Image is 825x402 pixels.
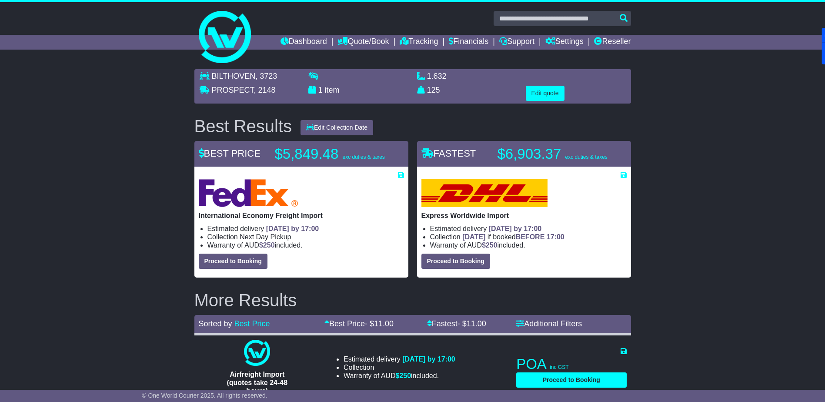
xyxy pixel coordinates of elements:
[499,35,534,50] a: Support
[547,233,564,241] span: 17:00
[427,72,447,80] span: 1.632
[212,72,256,80] span: BILTHOVEN
[255,72,277,80] span: , 3723
[565,154,607,160] span: exc duties & taxes
[227,371,287,395] span: Airfreight Import (quotes take 24-48 hours)
[489,225,542,232] span: [DATE] by 17:00
[421,179,548,207] img: DHL: Express Worldwide Import
[344,355,455,363] li: Estimated delivery
[430,241,627,249] li: Warranty of AUD included.
[400,35,438,50] a: Tracking
[337,35,389,50] a: Quote/Book
[462,233,485,241] span: [DATE]
[212,86,254,94] span: PROSPECT
[199,254,267,269] button: Proceed to Booking
[395,372,411,379] span: $
[263,241,275,249] span: 250
[325,86,340,94] span: item
[430,233,627,241] li: Collection
[458,319,486,328] span: - $
[545,35,584,50] a: Settings
[244,340,270,366] img: One World Courier: Airfreight Import (quotes take 24-48 hours)
[427,319,486,328] a: Fastest- $11.00
[486,241,498,249] span: 250
[365,319,394,328] span: - $
[318,86,323,94] span: 1
[402,355,455,363] span: [DATE] by 17:00
[374,319,394,328] span: 11.00
[430,224,627,233] li: Estimated delivery
[594,35,631,50] a: Reseller
[266,225,319,232] span: [DATE] by 17:00
[399,372,411,379] span: 250
[190,117,297,136] div: Best Results
[207,241,404,249] li: Warranty of AUD included.
[342,154,384,160] span: exc duties & taxes
[498,145,608,163] p: $6,903.37
[207,233,404,241] li: Collection
[254,86,276,94] span: , 2148
[516,355,626,373] p: POA
[344,372,455,380] li: Warranty of AUD included.
[344,363,455,372] li: Collection
[259,241,275,249] span: $
[207,224,404,233] li: Estimated delivery
[421,211,627,220] p: Express Worldwide Import
[240,233,291,241] span: Next Day Pickup
[301,120,373,135] button: Edit Collection Date
[199,211,404,220] p: International Economy Freight Import
[199,319,232,328] span: Sorted by
[516,372,626,388] button: Proceed to Booking
[421,148,476,159] span: FASTEST
[427,86,440,94] span: 125
[482,241,498,249] span: $
[199,179,298,207] img: FedEx Express: International Economy Freight Import
[281,35,327,50] a: Dashboard
[516,233,545,241] span: BEFORE
[275,145,385,163] p: $5,849.48
[516,319,582,328] a: Additional Filters
[421,254,490,269] button: Proceed to Booking
[324,319,394,328] a: Best Price- $11.00
[462,233,564,241] span: if booked
[194,291,631,310] h2: More Results
[142,392,267,399] span: © One World Courier 2025. All rights reserved.
[234,319,270,328] a: Best Price
[526,86,564,101] button: Edit quote
[449,35,488,50] a: Financials
[199,148,261,159] span: BEST PRICE
[550,364,568,370] span: inc GST
[467,319,486,328] span: 11.00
